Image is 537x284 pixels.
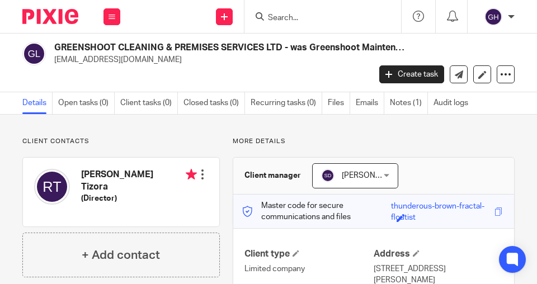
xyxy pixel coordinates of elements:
[22,92,53,114] a: Details
[342,172,403,179] span: [PERSON_NAME]
[244,263,374,274] p: Limited company
[22,42,46,65] img: svg%3E
[22,9,78,24] img: Pixie
[390,92,428,114] a: Notes (1)
[391,201,492,214] div: thunderous-brown-fractal-floutist
[379,65,444,83] a: Create task
[82,247,160,264] h4: + Add contact
[484,8,502,26] img: svg%3E
[22,137,220,146] p: Client contacts
[242,200,390,223] p: Master code for secure communications and files
[356,92,384,114] a: Emails
[34,169,70,205] img: svg%3E
[434,92,474,114] a: Audit logs
[81,169,197,193] h4: [PERSON_NAME] Tizora
[81,193,197,204] h5: (Director)
[251,92,322,114] a: Recurring tasks (0)
[321,169,335,182] img: svg%3E
[183,92,245,114] a: Closed tasks (0)
[58,92,115,114] a: Open tasks (0)
[374,248,503,260] h4: Address
[120,92,178,114] a: Client tasks (0)
[54,42,409,54] h2: GREENSHOOT CLEANING & PREMISES SERVICES LTD - was Greenshoot Maintenance Ltd
[186,169,197,180] i: Primary
[54,54,498,65] p: [EMAIL_ADDRESS][DOMAIN_NAME]
[233,137,515,146] p: More details
[328,92,350,114] a: Files
[244,170,301,181] h3: Client manager
[244,248,374,260] h4: Client type
[267,13,368,23] input: Search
